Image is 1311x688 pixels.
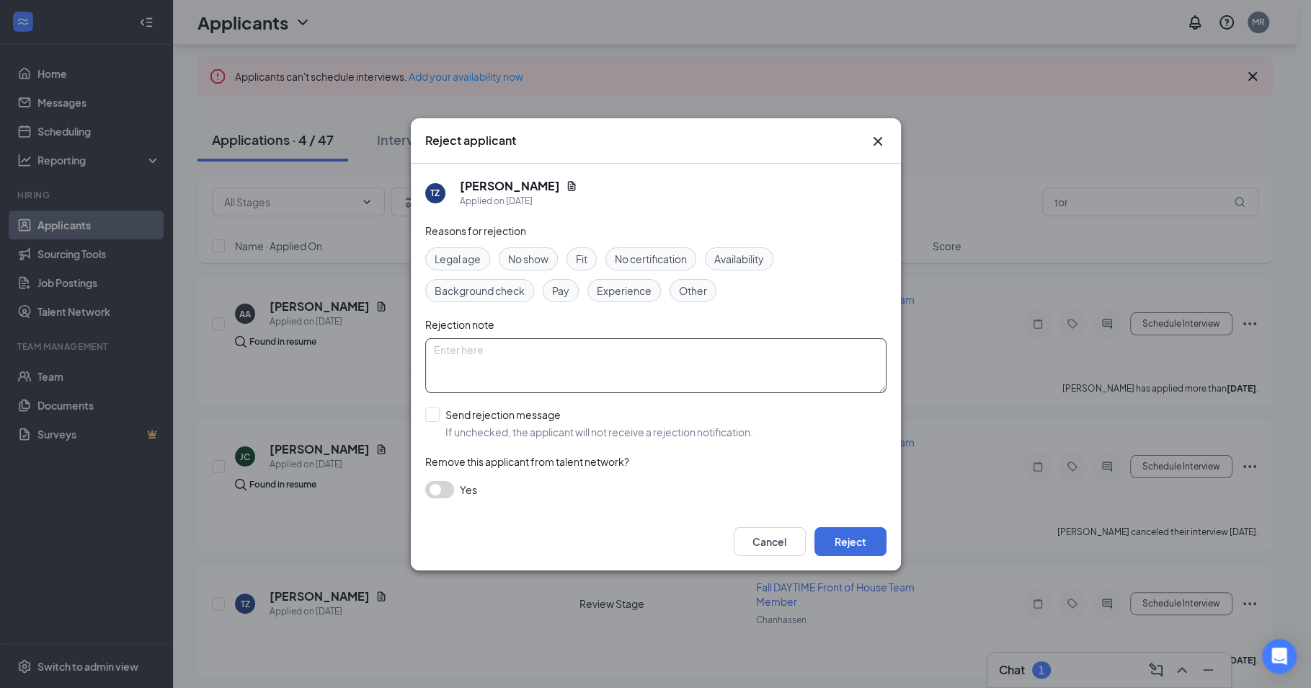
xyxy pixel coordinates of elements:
div: TZ [430,187,440,199]
span: No certification [615,251,687,267]
button: Cancel [734,527,806,556]
span: Reasons for rejection [425,224,526,237]
span: Legal age [435,251,481,267]
span: Background check [435,283,525,299]
span: Pay [552,283,569,299]
svg: Cross [869,133,886,150]
button: Close [869,133,886,150]
span: Experience [597,283,652,299]
span: Fit [576,251,587,267]
span: Remove this applicant from talent network? [425,455,629,468]
span: No show [508,251,548,267]
h5: [PERSON_NAME] [460,178,560,194]
svg: Document [566,180,577,192]
h3: Reject applicant [425,133,516,149]
div: Applied on [DATE] [460,194,577,208]
span: Rejection note [425,318,494,331]
span: Yes [460,481,477,498]
div: Open Intercom Messenger [1262,639,1297,674]
span: Availability [714,251,764,267]
span: Other [679,283,707,299]
button: Reject [814,527,886,556]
